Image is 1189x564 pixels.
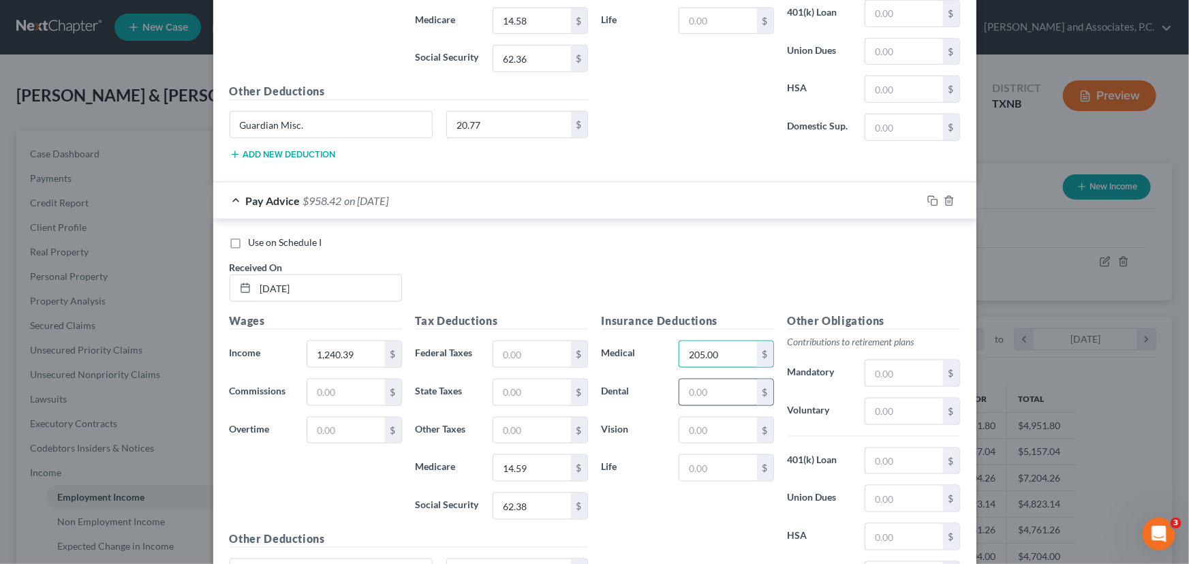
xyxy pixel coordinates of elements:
label: Mandatory [781,360,859,387]
div: $ [943,39,959,65]
label: Federal Taxes [409,341,487,368]
span: 3 [1171,518,1182,529]
div: $ [571,341,587,367]
div: $ [571,455,587,481]
input: 0.00 [493,418,570,443]
span: Received On [230,262,283,273]
label: HSA [781,76,859,103]
input: 0.00 [493,341,570,367]
div: $ [571,46,587,72]
input: 0.00 [865,76,942,102]
input: 0.00 [493,493,570,519]
label: Voluntary [781,398,859,425]
div: $ [943,76,959,102]
h5: Other Deductions [230,83,588,100]
input: 0.00 [493,455,570,481]
input: 0.00 [865,1,942,27]
label: Commissions [223,379,300,406]
h5: Insurance Deductions [602,313,774,330]
input: 0.00 [493,8,570,34]
div: $ [571,493,587,519]
div: $ [571,379,587,405]
div: $ [757,341,773,367]
input: 0.00 [493,46,570,72]
label: Life [595,7,673,35]
input: 0.00 [679,455,756,481]
label: Vision [595,417,673,444]
h5: Other Deductions [230,531,588,548]
div: $ [943,1,959,27]
label: 401(k) Loan [781,448,859,475]
input: 0.00 [865,448,942,474]
label: Medicare [409,454,487,482]
div: $ [943,448,959,474]
label: Medical [595,341,673,368]
h5: Tax Deductions [416,313,588,330]
label: Other Taxes [409,417,487,444]
label: HSA [781,523,859,550]
input: MM/DD/YYYY [256,275,401,301]
p: Contributions to retirement plans [788,335,960,349]
label: Domestic Sup. [781,114,859,141]
span: Income [230,347,261,358]
input: 0.00 [865,360,942,386]
input: 0.00 [679,8,756,34]
label: Medicare [409,7,487,35]
input: 0.00 [307,341,384,367]
div: $ [571,418,587,443]
input: 0.00 [865,524,942,550]
div: $ [943,114,959,140]
span: Use on Schedule I [249,236,322,248]
div: $ [757,379,773,405]
input: 0.00 [447,112,571,138]
div: $ [571,8,587,34]
label: Overtime [223,417,300,444]
input: 0.00 [865,114,942,140]
div: $ [385,379,401,405]
div: $ [757,418,773,443]
label: State Taxes [409,379,487,406]
h5: Other Obligations [788,313,960,330]
span: $958.42 [303,194,342,207]
span: on [DATE] [345,194,389,207]
label: Social Security [409,45,487,72]
input: 0.00 [865,39,942,65]
input: 0.00 [307,379,384,405]
div: $ [385,341,401,367]
input: 0.00 [679,341,756,367]
label: Union Dues [781,38,859,65]
div: $ [943,360,959,386]
span: Pay Advice [246,194,300,207]
input: 0.00 [865,486,942,512]
div: $ [943,486,959,512]
div: $ [385,418,401,443]
div: $ [943,398,959,424]
input: 0.00 [307,418,384,443]
label: Dental [595,379,673,406]
h5: Wages [230,313,402,330]
input: 0.00 [679,418,756,443]
div: $ [757,8,773,34]
input: 0.00 [679,379,756,405]
button: Add new deduction [230,149,336,160]
label: Life [595,454,673,482]
input: 0.00 [865,398,942,424]
iframe: Intercom live chat [1143,518,1175,550]
div: $ [943,524,959,550]
div: $ [571,112,587,138]
label: Social Security [409,492,487,520]
input: Specify... [230,112,433,138]
div: $ [757,455,773,481]
label: Union Dues [781,485,859,512]
input: 0.00 [493,379,570,405]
